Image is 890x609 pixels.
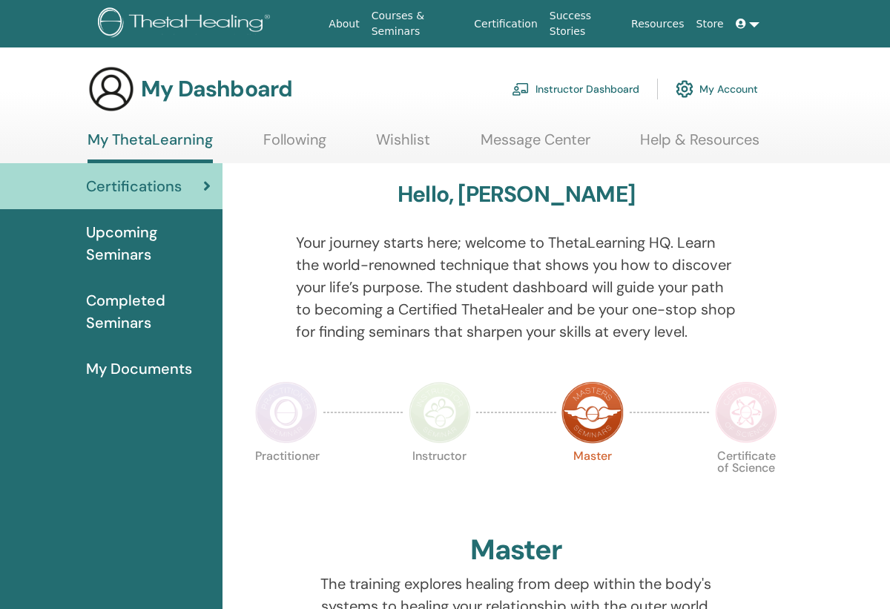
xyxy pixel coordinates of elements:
[86,175,182,197] span: Certifications
[512,82,530,96] img: chalkboard-teacher.svg
[561,381,624,444] img: Master
[141,76,292,102] h3: My Dashboard
[86,221,211,266] span: Upcoming Seminars
[263,131,326,159] a: Following
[468,10,543,38] a: Certification
[690,10,730,38] a: Store
[255,450,317,513] p: Practitioner
[255,381,317,444] img: Practitioner
[625,10,690,38] a: Resources
[481,131,590,159] a: Message Center
[512,73,639,105] a: Instructor Dashboard
[86,289,211,334] span: Completed Seminars
[470,533,562,567] h2: Master
[715,381,777,444] img: Certificate of Science
[88,131,213,163] a: My ThetaLearning
[676,76,693,102] img: cog.svg
[366,2,469,45] a: Courses & Seminars
[88,65,135,113] img: generic-user-icon.jpg
[544,2,625,45] a: Success Stories
[640,131,759,159] a: Help & Resources
[323,10,365,38] a: About
[409,381,471,444] img: Instructor
[715,450,777,513] p: Certificate of Science
[561,450,624,513] p: Master
[296,231,737,343] p: Your journey starts here; welcome to ThetaLearning HQ. Learn the world-renowned technique that sh...
[98,7,275,41] img: logo.png
[409,450,471,513] p: Instructor
[398,181,635,208] h3: Hello, [PERSON_NAME]
[676,73,758,105] a: My Account
[86,358,192,380] span: My Documents
[376,131,430,159] a: Wishlist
